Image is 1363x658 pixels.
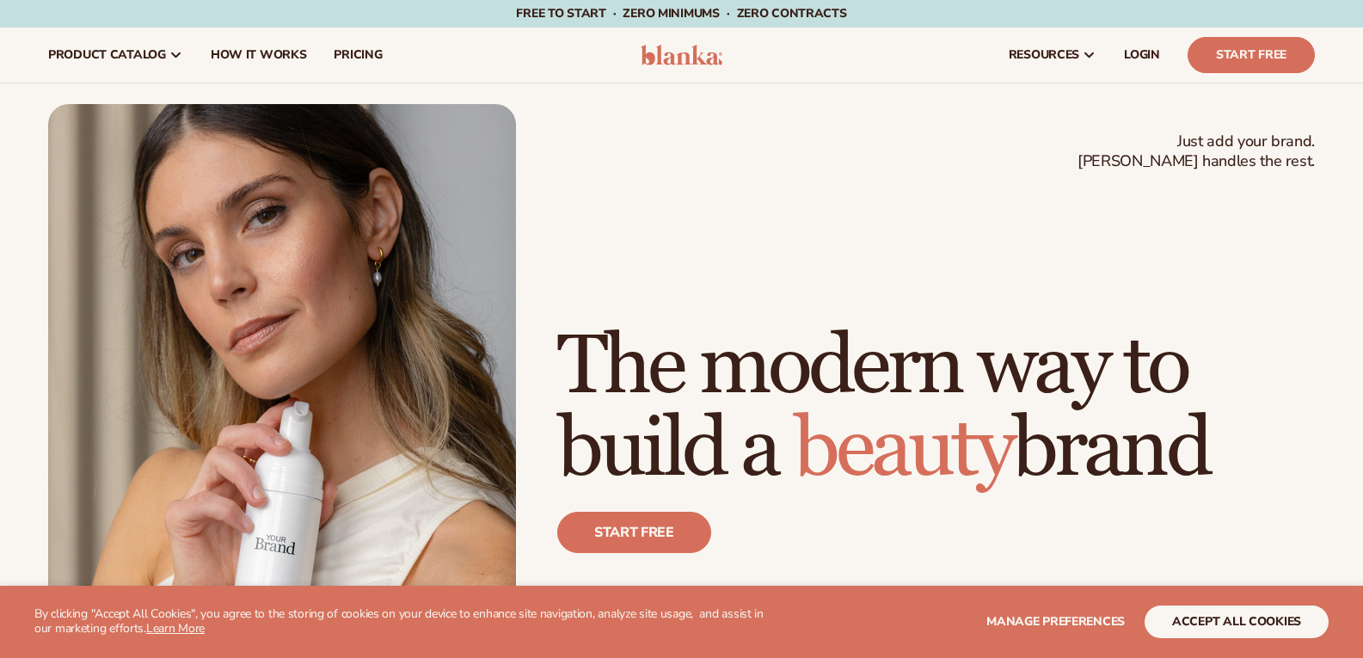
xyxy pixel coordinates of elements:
span: LOGIN [1124,48,1160,62]
a: product catalog [34,28,197,83]
a: Learn More [146,620,205,636]
span: product catalog [48,48,166,62]
span: Manage preferences [986,613,1125,630]
span: Just add your brand. [PERSON_NAME] handles the rest. [1078,132,1315,172]
button: Manage preferences [986,606,1125,638]
a: Start free [557,512,711,553]
a: Start Free [1188,37,1315,73]
a: resources [995,28,1110,83]
span: How It Works [211,48,307,62]
button: accept all cookies [1145,606,1329,638]
span: pricing [334,48,382,62]
p: By clicking "Accept All Cookies", you agree to the storing of cookies on your device to enhance s... [34,607,765,636]
h1: The modern way to build a brand [557,326,1315,491]
img: logo [641,45,722,65]
span: beauty [794,399,1012,500]
a: pricing [320,28,396,83]
a: How It Works [197,28,321,83]
span: resources [1009,48,1079,62]
span: Free to start · ZERO minimums · ZERO contracts [516,5,846,22]
a: LOGIN [1110,28,1174,83]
